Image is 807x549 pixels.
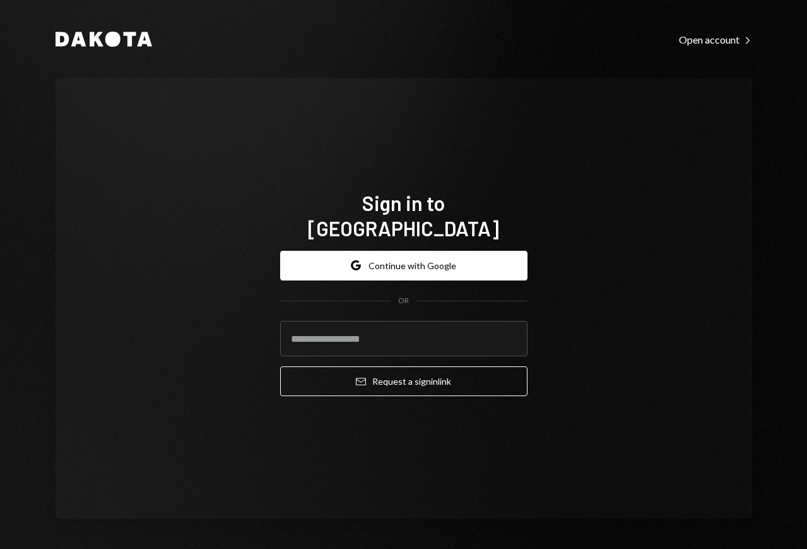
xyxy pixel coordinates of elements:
h1: Sign in to [GEOGRAPHIC_DATA] [280,190,527,241]
button: Continue with Google [280,251,527,281]
div: Open account [679,33,752,46]
a: Open account [679,32,752,46]
button: Request a signinlink [280,366,527,396]
div: OR [398,296,409,306]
